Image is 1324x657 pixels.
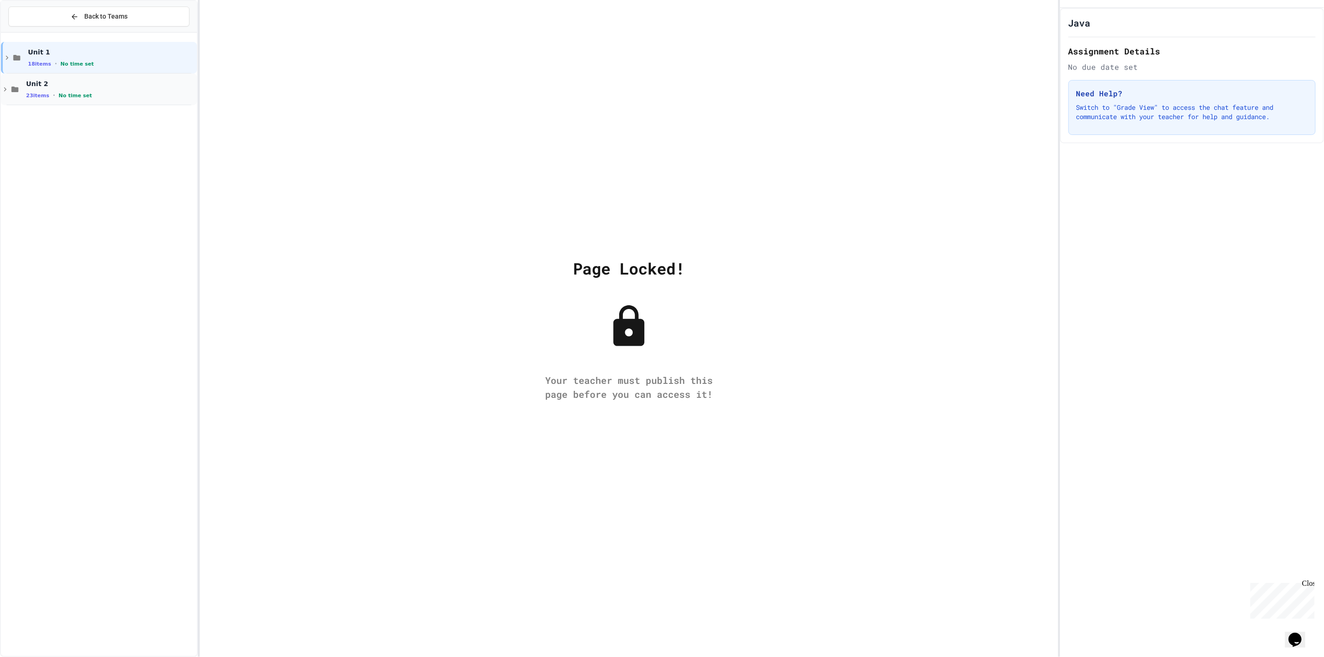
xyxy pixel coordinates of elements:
button: Back to Teams [8,7,189,27]
h2: Assignment Details [1068,45,1316,58]
span: • [55,60,57,67]
span: • [53,92,55,99]
h3: Need Help? [1076,88,1308,99]
div: Chat with us now!Close [4,4,64,59]
div: Page Locked! [573,256,685,280]
p: Switch to "Grade View" to access the chat feature and communicate with your teacher for help and ... [1076,103,1308,121]
span: No time set [61,61,94,67]
h1: Java [1068,16,1091,29]
span: Unit 2 [26,80,195,88]
iframe: chat widget [1247,579,1315,619]
span: 18 items [28,61,51,67]
div: Your teacher must publish this page before you can access it! [536,373,722,401]
span: No time set [59,93,92,99]
span: Unit 1 [28,48,195,56]
span: 23 items [26,93,49,99]
div: No due date set [1068,61,1316,73]
span: Back to Teams [84,12,128,21]
iframe: chat widget [1285,620,1315,648]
